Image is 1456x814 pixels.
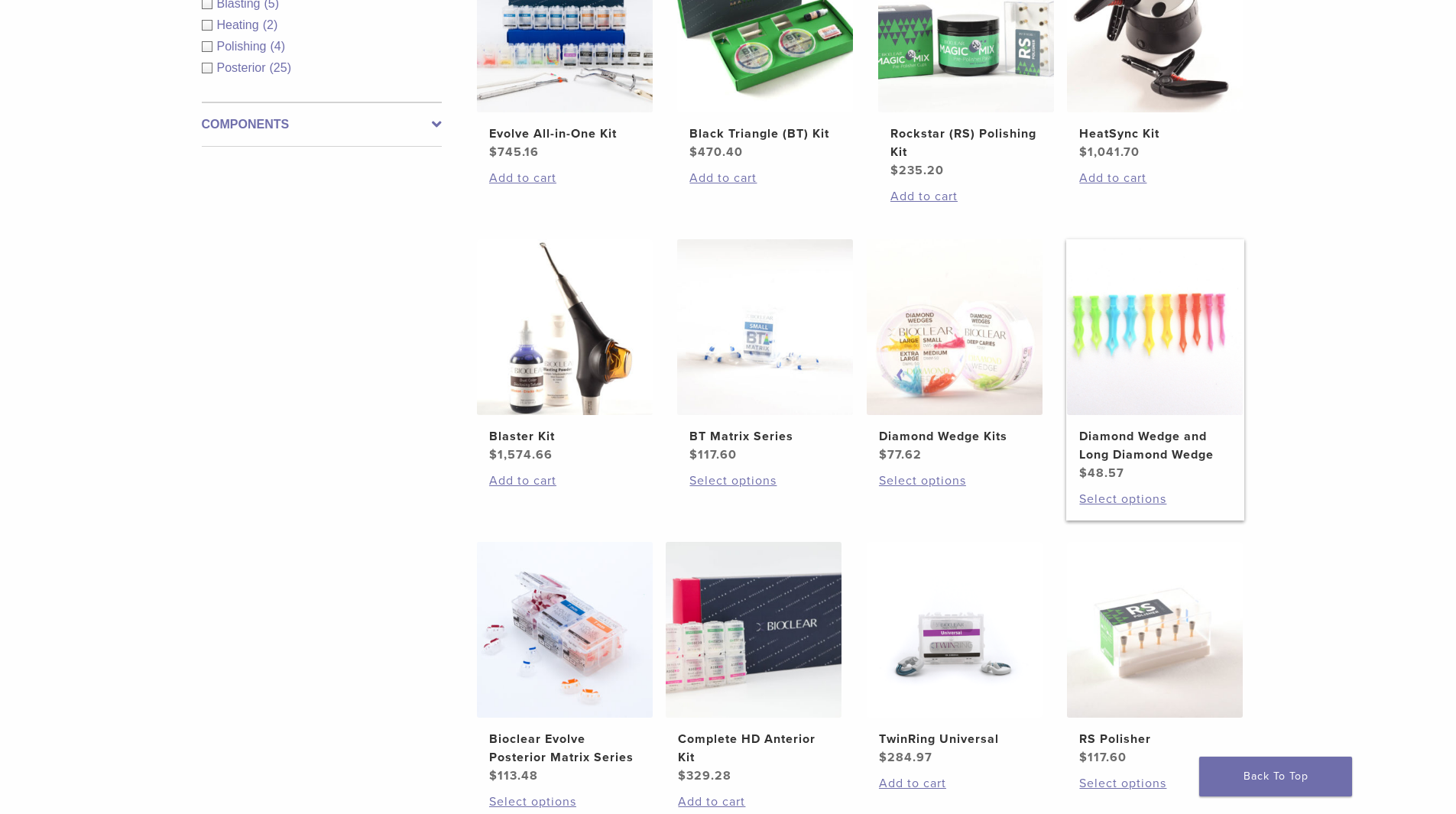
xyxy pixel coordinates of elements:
[1079,465,1124,481] bdi: 48.57
[689,125,841,143] h2: Black Triangle (BT) Kit
[879,750,887,765] span: $
[1079,125,1231,143] h2: HeatSync Kit
[678,768,731,783] bdi: 329.28
[489,793,640,811] a: Select options for “Bioclear Evolve Posterior Matrix Series”
[1079,730,1231,748] h2: RS Polisher
[489,144,498,160] span: $
[879,774,1030,793] a: Add to cart: “TwinRing Universal”
[217,40,271,53] span: Polishing
[1066,239,1244,482] a: Diamond Wedge and Long Diamond WedgeDiamond Wedge and Long Diamond Wedge $48.57
[867,239,1043,415] img: Diamond Wedge Kits
[879,750,932,765] bdi: 284.97
[1079,144,1088,160] span: $
[1079,774,1231,793] a: Select options for “RS Polisher”
[1079,750,1088,765] span: $
[1067,239,1243,415] img: Diamond Wedge and Long Diamond Wedge
[489,768,538,783] bdi: 113.48
[489,472,640,490] a: Add to cart: “Blaster Kit”
[489,768,498,783] span: $
[666,542,841,718] img: Complete HD Anterior Kit
[879,447,887,462] span: $
[1079,169,1231,187] a: Add to cart: “HeatSync Kit”
[689,169,841,187] a: Add to cart: “Black Triangle (BT) Kit”
[1066,542,1244,767] a: RS PolisherRS Polisher $117.60
[879,447,922,462] bdi: 77.62
[879,730,1030,748] h2: TwinRing Universal
[489,427,640,446] h2: Blaster Kit
[489,447,498,462] span: $
[489,447,553,462] bdi: 1,574.66
[489,125,640,143] h2: Evolve All-in-One Kit
[1079,144,1140,160] bdi: 1,041.70
[270,61,291,74] span: (25)
[1067,542,1243,718] img: RS Polisher
[676,239,854,464] a: BT Matrix SeriesBT Matrix Series $117.60
[270,40,285,53] span: (4)
[890,163,899,178] span: $
[1079,427,1231,464] h2: Diamond Wedge and Long Diamond Wedge
[890,125,1042,161] h2: Rockstar (RS) Polishing Kit
[217,61,270,74] span: Posterior
[263,18,278,31] span: (2)
[689,144,743,160] bdi: 470.40
[665,542,843,785] a: Complete HD Anterior KitComplete HD Anterior Kit $329.28
[678,768,686,783] span: $
[689,472,841,490] a: Select options for “BT Matrix Series”
[890,187,1042,206] a: Add to cart: “Rockstar (RS) Polishing Kit”
[689,427,841,446] h2: BT Matrix Series
[689,447,698,462] span: $
[476,239,654,464] a: Blaster KitBlaster Kit $1,574.66
[879,472,1030,490] a: Select options for “Diamond Wedge Kits”
[866,542,1044,767] a: TwinRing UniversalTwinRing Universal $284.97
[489,730,640,767] h2: Bioclear Evolve Posterior Matrix Series
[1199,757,1352,796] a: Back To Top
[477,239,653,415] img: Blaster Kit
[1079,465,1088,481] span: $
[476,542,654,785] a: Bioclear Evolve Posterior Matrix SeriesBioclear Evolve Posterior Matrix Series $113.48
[489,169,640,187] a: Add to cart: “Evolve All-in-One Kit”
[202,115,442,134] label: Components
[689,447,737,462] bdi: 117.60
[1079,750,1127,765] bdi: 117.60
[1079,490,1231,508] a: Select options for “Diamond Wedge and Long Diamond Wedge”
[866,239,1044,464] a: Diamond Wedge KitsDiamond Wedge Kits $77.62
[879,427,1030,446] h2: Diamond Wedge Kits
[217,18,263,31] span: Heating
[867,542,1043,718] img: TwinRing Universal
[678,730,829,767] h2: Complete HD Anterior Kit
[890,163,944,178] bdi: 235.20
[678,793,829,811] a: Add to cart: “Complete HD Anterior Kit”
[477,542,653,718] img: Bioclear Evolve Posterior Matrix Series
[489,144,539,160] bdi: 745.16
[689,144,698,160] span: $
[677,239,853,415] img: BT Matrix Series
